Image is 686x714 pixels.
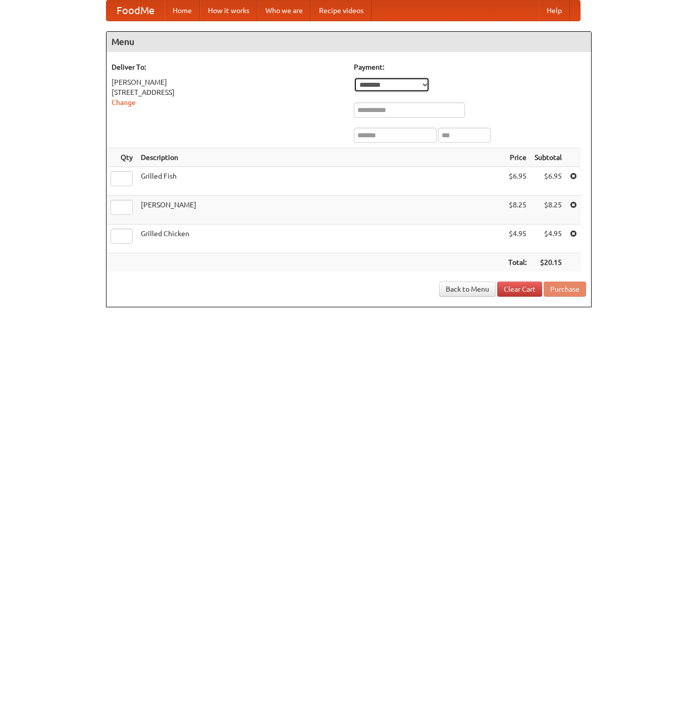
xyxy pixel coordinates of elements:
a: FoodMe [107,1,165,21]
th: Price [504,148,531,167]
a: Back to Menu [439,282,496,297]
button: Purchase [544,282,586,297]
th: Qty [107,148,137,167]
td: $8.25 [504,196,531,225]
a: Who we are [257,1,311,21]
a: How it works [200,1,257,21]
td: [PERSON_NAME] [137,196,504,225]
th: $20.15 [531,253,566,272]
a: Clear Cart [497,282,542,297]
th: Description [137,148,504,167]
td: $4.95 [531,225,566,253]
td: $6.95 [531,167,566,196]
td: Grilled Chicken [137,225,504,253]
a: Help [539,1,570,21]
a: Recipe videos [311,1,372,21]
td: $6.95 [504,167,531,196]
div: [PERSON_NAME] [112,77,344,87]
a: Change [112,98,136,106]
th: Total: [504,253,531,272]
a: Home [165,1,200,21]
td: Grilled Fish [137,167,504,196]
th: Subtotal [531,148,566,167]
h4: Menu [107,32,591,52]
td: $4.95 [504,225,531,253]
div: [STREET_ADDRESS] [112,87,344,97]
h5: Payment: [354,62,586,72]
h5: Deliver To: [112,62,344,72]
td: $8.25 [531,196,566,225]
